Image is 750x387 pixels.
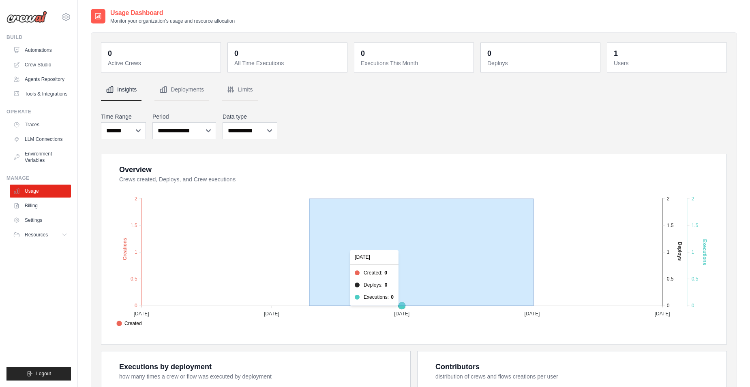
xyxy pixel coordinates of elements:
[361,48,365,59] div: 0
[667,276,674,282] tspan: 0.5
[614,59,722,67] dt: Users
[101,79,727,101] nav: Tabs
[223,113,277,121] label: Data type
[154,79,209,101] button: Deployments
[614,48,618,59] div: 1
[135,303,137,308] tspan: 0
[435,372,717,381] dt: distribution of crews and flows creations per user
[361,59,469,67] dt: Executions This Month
[6,175,71,181] div: Manage
[110,18,235,24] p: Monitor your organization's usage and resource allocation
[234,59,342,67] dt: All Time Executions
[10,185,71,198] a: Usage
[119,164,152,175] div: Overview
[108,48,112,59] div: 0
[10,228,71,241] button: Resources
[702,239,707,265] text: Executions
[134,311,149,317] tspan: [DATE]
[394,311,409,317] tspan: [DATE]
[10,133,71,146] a: LLM Connections
[6,367,71,381] button: Logout
[119,372,401,381] dt: how many times a crew or flow was executed by deployment
[6,108,71,115] div: Operate
[222,79,258,101] button: Limits
[10,87,71,100] a: Tools & Integrations
[101,113,146,121] label: Time Range
[10,44,71,57] a: Automations
[525,311,540,317] tspan: [DATE]
[10,73,71,86] a: Agents Repository
[135,249,137,255] tspan: 1
[119,175,717,183] dt: Crews created, Deploys, and Crew executions
[152,113,216,121] label: Period
[435,361,480,372] div: Contributors
[677,242,683,261] text: Deploys
[101,79,141,101] button: Insights
[6,34,71,40] div: Build
[10,118,71,131] a: Traces
[264,311,279,317] tspan: [DATE]
[234,48,238,59] div: 0
[25,232,48,238] span: Resources
[667,196,670,202] tspan: 2
[10,58,71,71] a: Crew Studio
[10,199,71,212] a: Billing
[10,214,71,227] a: Settings
[131,276,137,282] tspan: 0.5
[10,147,71,167] a: Environment Variables
[108,59,216,67] dt: Active Crews
[36,370,51,377] span: Logout
[131,223,137,228] tspan: 1.5
[487,59,595,67] dt: Deploys
[692,196,694,202] tspan: 2
[667,303,670,308] tspan: 0
[692,303,694,308] tspan: 0
[122,238,128,260] text: Creations
[692,249,694,255] tspan: 1
[655,311,670,317] tspan: [DATE]
[135,196,137,202] tspan: 2
[119,361,212,372] div: Executions by deployment
[6,11,47,23] img: Logo
[692,276,699,282] tspan: 0.5
[667,249,670,255] tspan: 1
[692,223,699,228] tspan: 1.5
[110,8,235,18] h2: Usage Dashboard
[487,48,491,59] div: 0
[116,320,142,327] span: Created
[667,223,674,228] tspan: 1.5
